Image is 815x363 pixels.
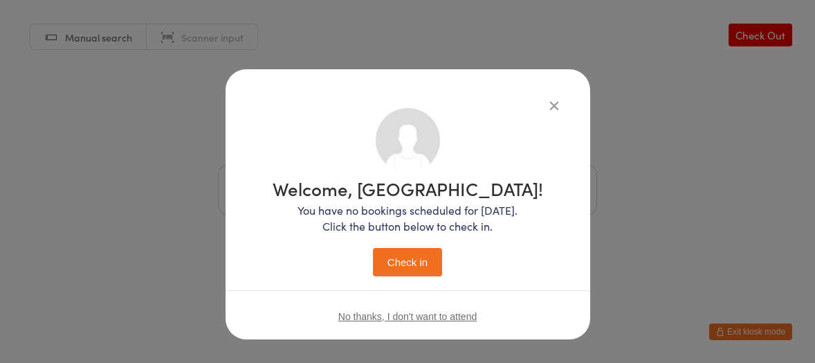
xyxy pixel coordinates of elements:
h1: Welcome, [GEOGRAPHIC_DATA]! [273,179,543,197]
button: No thanks, I don't want to attend [338,311,477,322]
img: no_photo.png [376,108,440,172]
button: Check in [373,248,442,276]
p: You have no bookings scheduled for [DATE]. Click the button below to check in. [273,202,543,234]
